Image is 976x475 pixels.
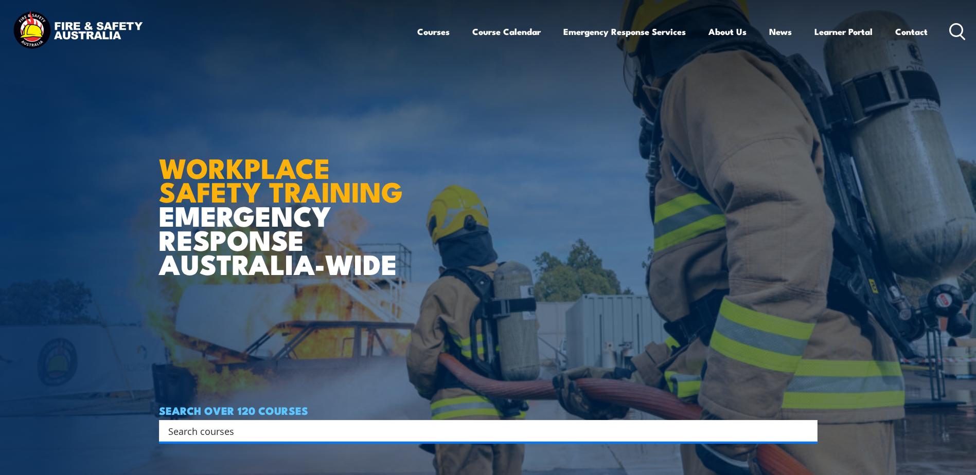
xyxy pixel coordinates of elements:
a: About Us [708,18,747,45]
button: Search magnifier button [800,424,814,438]
a: Courses [417,18,450,45]
input: Search input [168,423,795,439]
h1: EMERGENCY RESPONSE AUSTRALIA-WIDE [159,130,411,276]
a: Emergency Response Services [563,18,686,45]
h4: SEARCH OVER 120 COURSES [159,405,818,416]
a: Learner Portal [814,18,873,45]
form: Search form [170,424,797,438]
a: Course Calendar [472,18,541,45]
strong: WORKPLACE SAFETY TRAINING [159,145,403,212]
a: Contact [895,18,928,45]
a: News [769,18,792,45]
